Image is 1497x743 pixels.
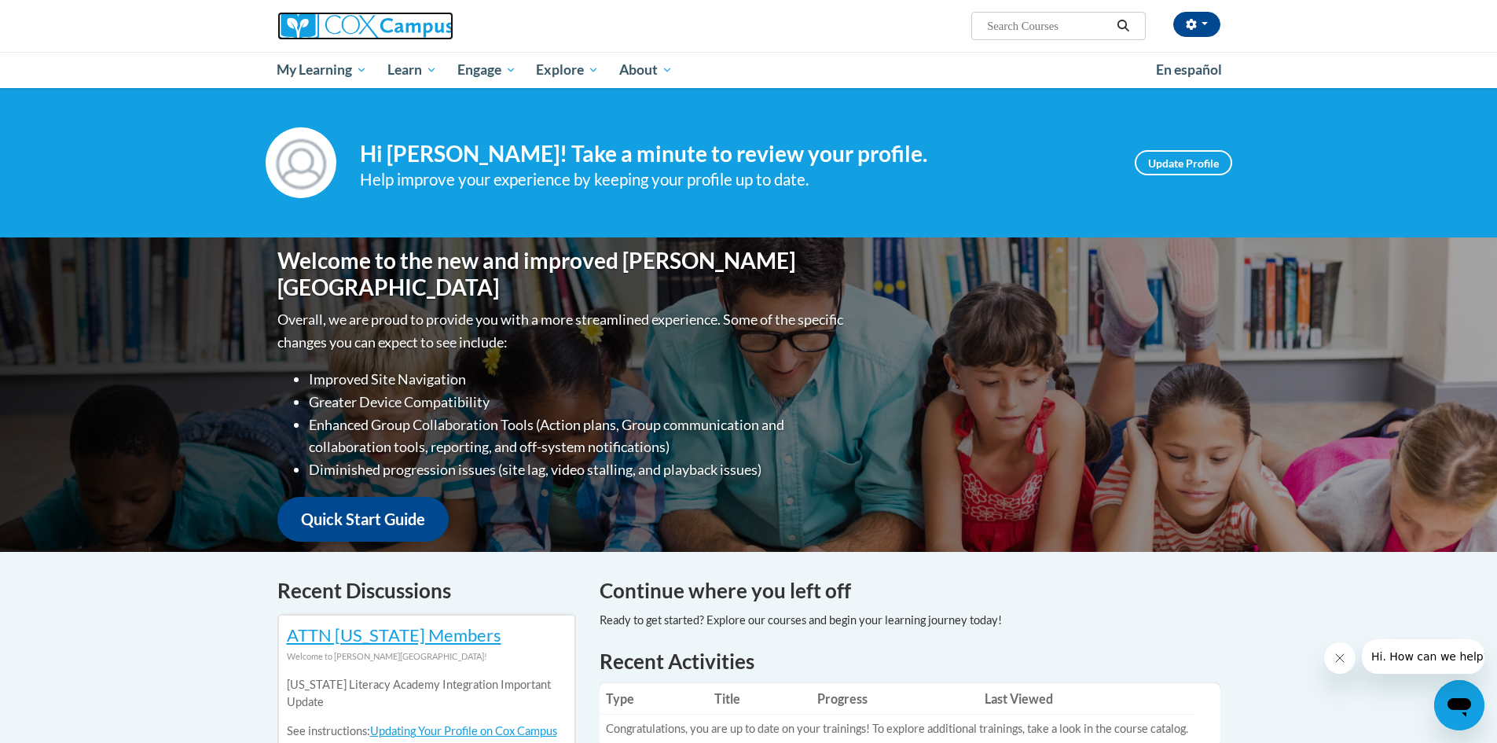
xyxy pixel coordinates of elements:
a: Engage [447,52,527,88]
h4: Hi [PERSON_NAME]! Take a minute to review your profile. [360,141,1111,167]
h1: Welcome to the new and improved [PERSON_NAME][GEOGRAPHIC_DATA] [277,248,847,300]
span: Hi. How can we help? [9,11,127,24]
span: Engage [457,61,516,79]
li: Greater Device Compatibility [309,391,847,414]
a: ATTN [US_STATE] Members [287,624,501,646]
img: Cox Campus [277,12,453,40]
p: Overall, we are proud to provide you with a more streamlined experience. Some of the specific cha... [277,308,847,354]
div: Welcome to [PERSON_NAME][GEOGRAPHIC_DATA]! [287,648,567,665]
span: Explore [536,61,599,79]
a: Cox Campus [277,12,576,40]
th: Progress [811,683,978,715]
th: Last Viewed [978,683,1194,715]
h4: Continue where you left off [600,576,1220,606]
a: Quick Start Guide [277,497,449,542]
li: Enhanced Group Collaboration Tools (Action plans, Group communication and collaboration tools, re... [309,414,847,459]
button: Account Settings [1173,12,1220,37]
a: Updating Your Profile on Cox Campus [370,724,557,737]
a: Update Profile [1135,150,1232,175]
li: Improved Site Navigation [309,368,847,391]
iframe: Button to launch messaging window [1434,680,1484,730]
iframe: Message from company [1362,639,1484,674]
span: Learn [387,61,437,79]
p: [US_STATE] Literacy Academy Integration Important Update [287,676,567,711]
a: My Learning [267,52,378,88]
p: See instructions: [287,723,567,740]
th: Type [600,683,709,715]
h4: Recent Discussions [277,576,576,606]
span: About [619,61,673,79]
button: Search [1111,17,1135,35]
th: Title [708,683,811,715]
a: About [609,52,683,88]
iframe: Close message [1324,642,1356,674]
span: En español [1156,61,1222,78]
img: Profile Image [266,127,336,198]
input: Search Courses [985,17,1111,35]
a: En español [1146,53,1232,86]
a: Explore [526,52,609,88]
li: Diminished progression issues (site lag, video stalling, and playback issues) [309,458,847,481]
div: Help improve your experience by keeping your profile up to date. [360,167,1111,193]
span: My Learning [277,61,367,79]
div: Main menu [254,52,1244,88]
a: Learn [377,52,447,88]
h1: Recent Activities [600,647,1220,675]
